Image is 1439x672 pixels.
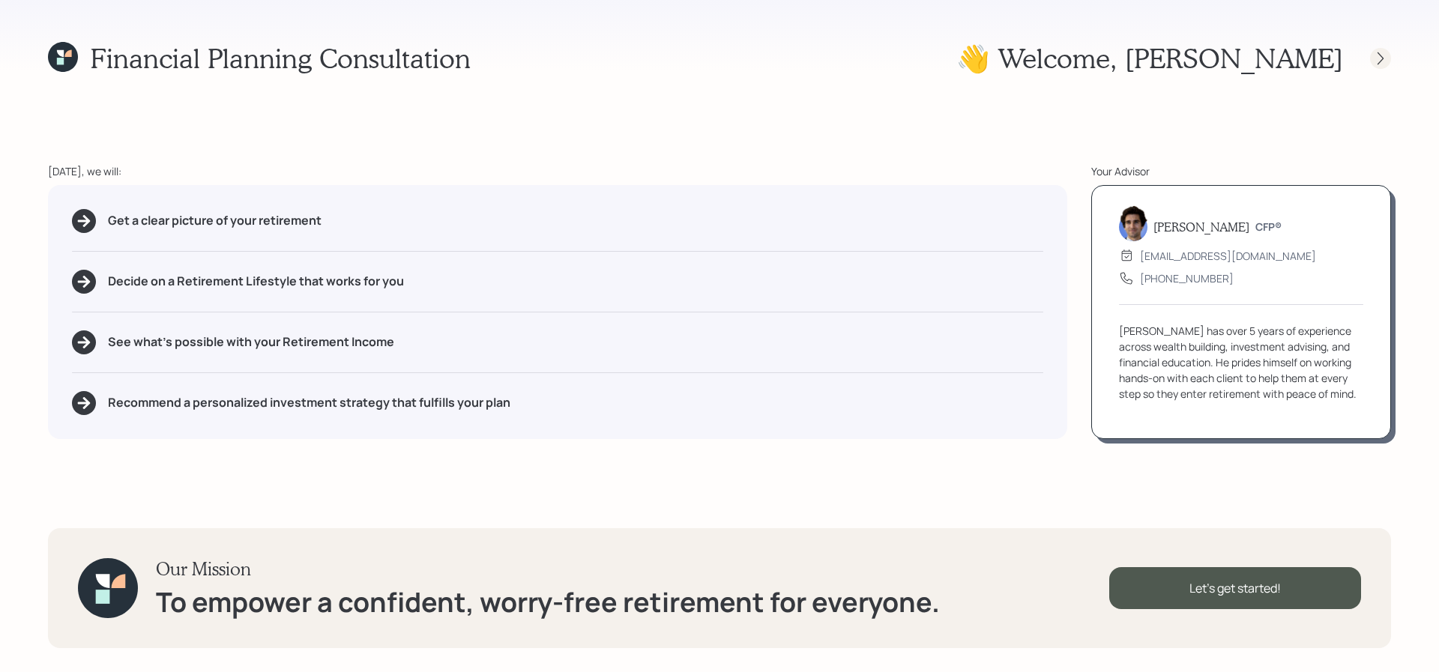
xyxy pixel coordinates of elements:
div: Your Advisor [1091,163,1391,179]
h5: See what's possible with your Retirement Income [108,335,394,349]
h6: CFP® [1255,221,1282,234]
div: [PERSON_NAME] has over 5 years of experience across wealth building, investment advising, and fin... [1119,323,1363,402]
div: [PHONE_NUMBER] [1140,270,1234,286]
div: [EMAIL_ADDRESS][DOMAIN_NAME] [1140,248,1316,264]
h5: Decide on a Retirement Lifestyle that works for you [108,274,404,288]
h3: Our Mission [156,558,940,580]
h5: [PERSON_NAME] [1153,220,1249,234]
div: Let's get started! [1109,567,1361,609]
h1: To empower a confident, worry-free retirement for everyone. [156,586,940,618]
div: [DATE], we will: [48,163,1067,179]
h1: Financial Planning Consultation [90,42,471,74]
img: harrison-schaefer-headshot-2.png [1119,205,1147,241]
h5: Get a clear picture of your retirement [108,214,322,228]
h5: Recommend a personalized investment strategy that fulfills your plan [108,396,510,410]
h1: 👋 Welcome , [PERSON_NAME] [956,42,1343,74]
